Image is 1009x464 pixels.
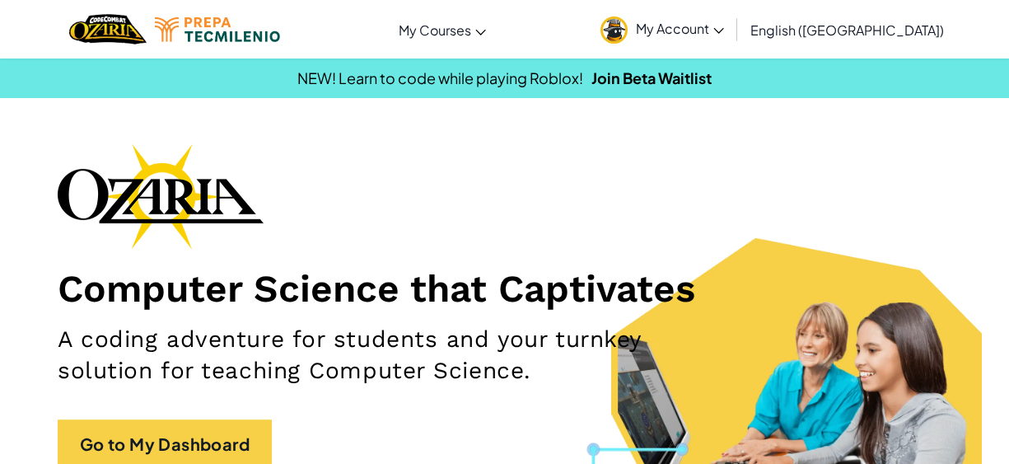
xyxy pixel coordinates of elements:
[297,68,583,87] span: NEW! Learn to code while playing Roblox!
[58,265,951,312] h1: Computer Science that Captivates
[742,7,952,52] a: English ([GEOGRAPHIC_DATA])
[155,17,280,42] img: Tecmilenio logo
[592,3,732,55] a: My Account
[58,143,264,249] img: Ozaria branding logo
[58,324,656,387] h2: A coding adventure for students and your turnkey solution for teaching Computer Science.
[636,20,724,37] span: My Account
[69,12,146,46] a: Ozaria by CodeCombat logo
[750,21,944,39] span: English ([GEOGRAPHIC_DATA])
[591,68,712,87] a: Join Beta Waitlist
[399,21,471,39] span: My Courses
[600,16,628,44] img: avatar
[69,12,146,46] img: Home
[390,7,494,52] a: My Courses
